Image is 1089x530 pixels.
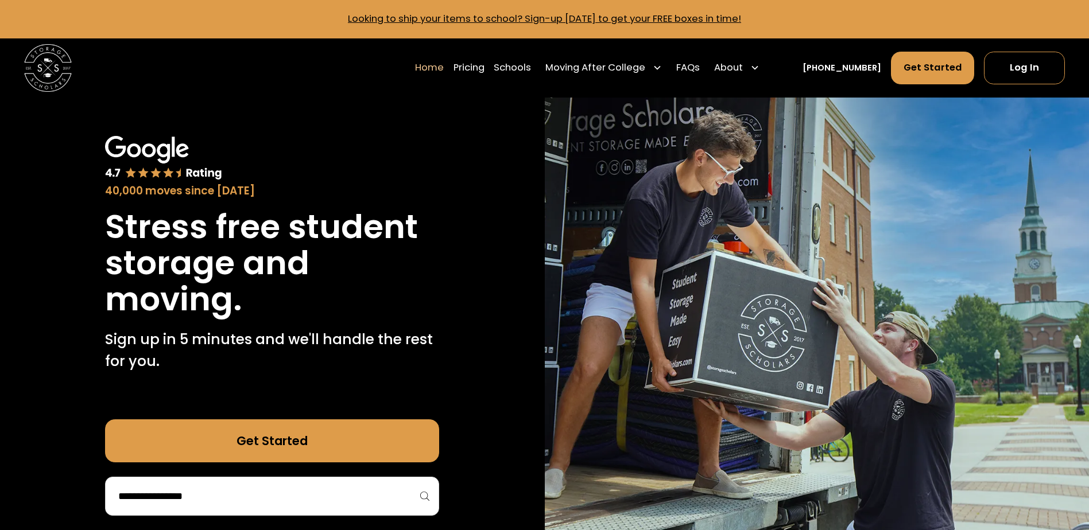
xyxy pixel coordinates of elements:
[545,61,645,75] div: Moving After College
[24,44,72,92] a: home
[714,61,743,75] div: About
[891,52,975,84] a: Get Started
[105,209,439,317] h1: Stress free student storage and moving.
[984,52,1065,84] a: Log In
[105,183,439,199] div: 40,000 moves since [DATE]
[24,44,72,92] img: Storage Scholars main logo
[454,51,485,84] a: Pricing
[415,51,444,84] a: Home
[105,136,222,181] img: Google 4.7 star rating
[803,62,881,75] a: [PHONE_NUMBER]
[676,51,700,84] a: FAQs
[710,51,765,84] div: About
[105,329,439,372] p: Sign up in 5 minutes and we'll handle the rest for you.
[348,12,741,25] a: Looking to ship your items to school? Sign-up [DATE] to get your FREE boxes in time!
[541,51,667,84] div: Moving After College
[105,419,439,462] a: Get Started
[494,51,531,84] a: Schools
